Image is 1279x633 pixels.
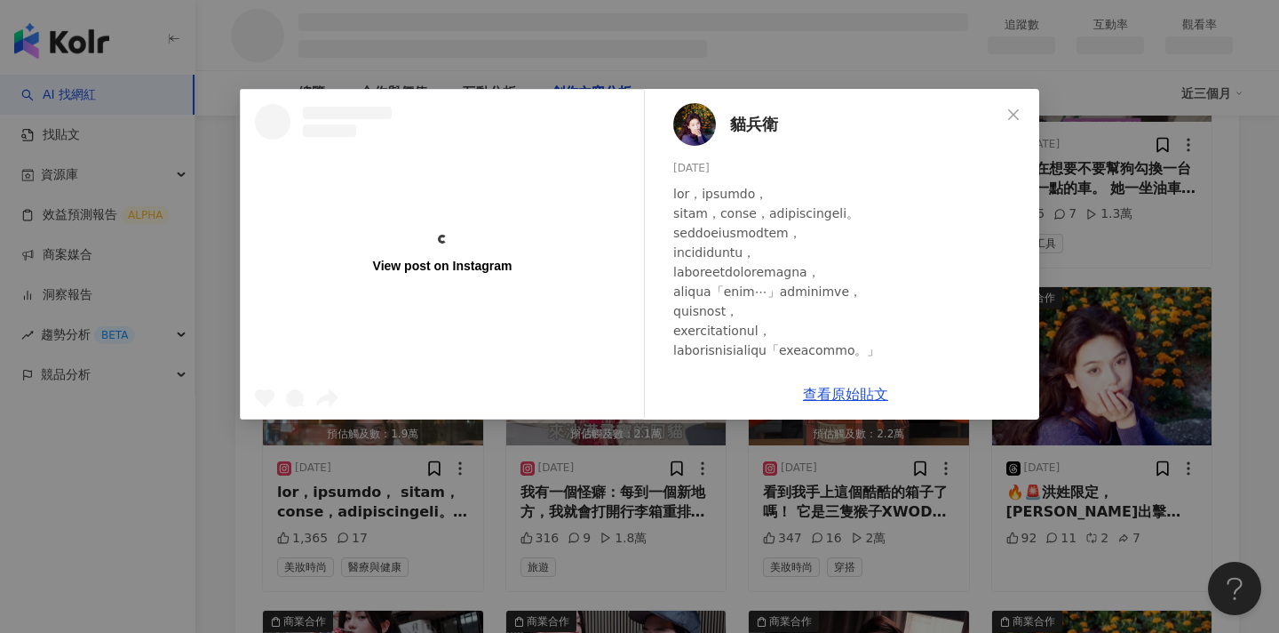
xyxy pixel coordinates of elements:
[996,97,1031,132] button: Close
[673,103,1000,146] a: KOL Avatar貓兵衛
[730,112,778,137] span: 貓兵衛
[673,103,716,146] img: KOL Avatar
[1006,108,1021,122] span: close
[241,90,644,419] a: View post on Instagram
[803,386,888,403] a: 查看原始貼文
[373,258,512,274] div: View post on Instagram
[673,160,1025,177] div: [DATE]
